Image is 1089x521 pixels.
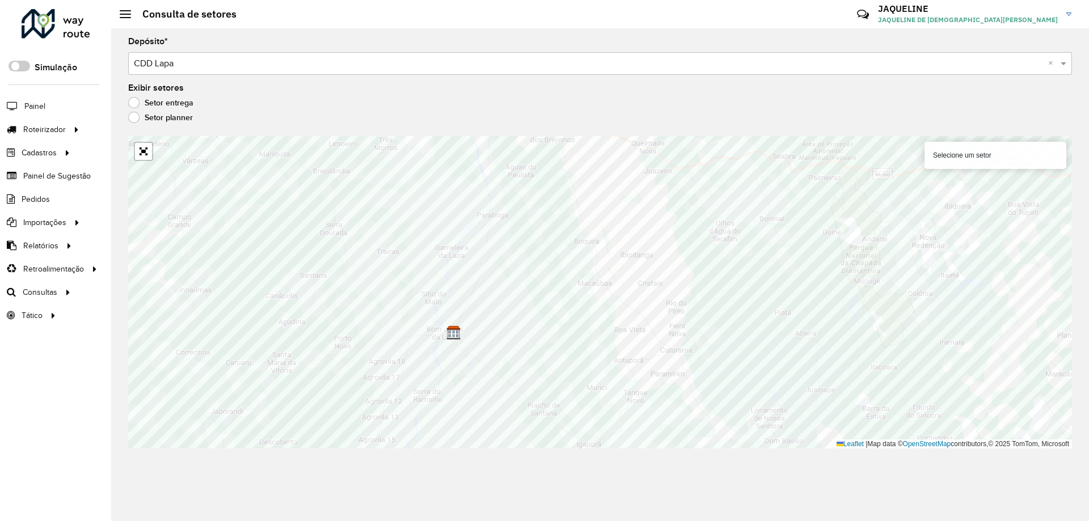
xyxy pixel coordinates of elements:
[834,439,1072,449] div: Map data © contributors,© 2025 TomTom, Microsoft
[23,240,58,252] span: Relatórios
[23,170,91,182] span: Painel de Sugestão
[22,310,43,321] span: Tático
[22,193,50,205] span: Pedidos
[22,147,57,159] span: Cadastros
[23,124,66,135] span: Roteirizador
[925,142,1066,169] div: Selecione um setor
[128,81,184,95] label: Exibir setores
[903,440,951,448] a: OpenStreetMap
[131,8,237,20] h2: Consulta de setores
[23,286,57,298] span: Consultas
[23,263,84,275] span: Retroalimentação
[1048,57,1058,70] span: Clear all
[837,440,864,448] a: Leaflet
[135,143,152,160] a: Abrir mapa em tela cheia
[866,440,867,448] span: |
[878,3,1058,14] h3: JAQUELINE
[24,100,45,112] span: Painel
[851,2,875,27] a: Contato Rápido
[128,35,168,48] label: Depósito
[128,97,193,108] label: Setor entrega
[35,61,77,74] label: Simulação
[878,15,1058,25] span: JAQUELINE DE [DEMOGRAPHIC_DATA][PERSON_NAME]
[23,217,66,228] span: Importações
[128,112,193,123] label: Setor planner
